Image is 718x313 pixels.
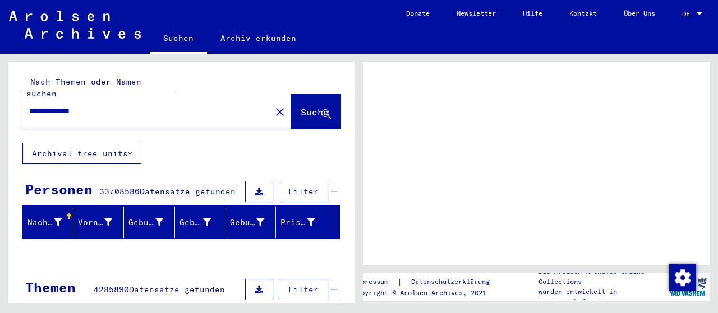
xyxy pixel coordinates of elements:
mat-header-cell: Geburtsname [124,207,174,238]
p: Die Arolsen Archives Online-Collections [538,267,666,287]
span: Filter [288,186,319,197]
span: Datensätze gefunden [129,284,225,295]
div: Geburtsname [128,217,163,228]
span: Filter [288,284,319,295]
img: Zustimmung ändern [669,264,696,291]
mat-label: Nach Themen oder Namen suchen [26,77,141,99]
img: Arolsen_neg.svg [9,11,141,39]
img: yv_logo.png [667,273,709,301]
mat-header-cell: Nachname [23,207,73,238]
button: Archival tree units [22,143,141,164]
mat-header-cell: Vorname [73,207,124,238]
mat-icon: close [273,105,287,119]
span: Suche [301,106,329,118]
mat-header-cell: Prisoner # [276,207,339,238]
p: Copyright © Arolsen Archives, 2021 [353,288,503,298]
div: Nachname [27,217,62,228]
div: Themen [25,277,76,297]
span: 33708586 [99,186,140,197]
div: Geburtsdatum [230,217,264,228]
button: Clear [269,100,291,123]
div: Geburt‏ [179,213,225,231]
span: DE [682,10,694,18]
div: Geburtsdatum [230,213,278,231]
button: Suche [291,94,340,129]
div: Vorname [78,213,126,231]
div: Personen [25,179,93,199]
button: Filter [279,181,328,202]
div: Nachname [27,213,76,231]
mat-header-cell: Geburt‏ [175,207,225,238]
p: wurden entwickelt in Partnerschaft mit [538,287,666,307]
button: Filter [279,279,328,300]
div: Prisoner # [280,213,329,231]
div: Geburtsname [128,213,177,231]
a: Datenschutzerklärung [402,276,503,288]
div: Zustimmung ändern [669,264,696,291]
a: Suchen [150,25,207,54]
a: Impressum [353,276,397,288]
mat-header-cell: Geburtsdatum [225,207,276,238]
div: Prisoner # [280,217,315,228]
a: Archiv erkunden [207,25,310,52]
div: | [353,276,503,288]
span: 4285890 [94,284,129,295]
span: Datensätze gefunden [140,186,236,197]
div: Geburt‏ [179,217,211,228]
div: Vorname [78,217,112,228]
